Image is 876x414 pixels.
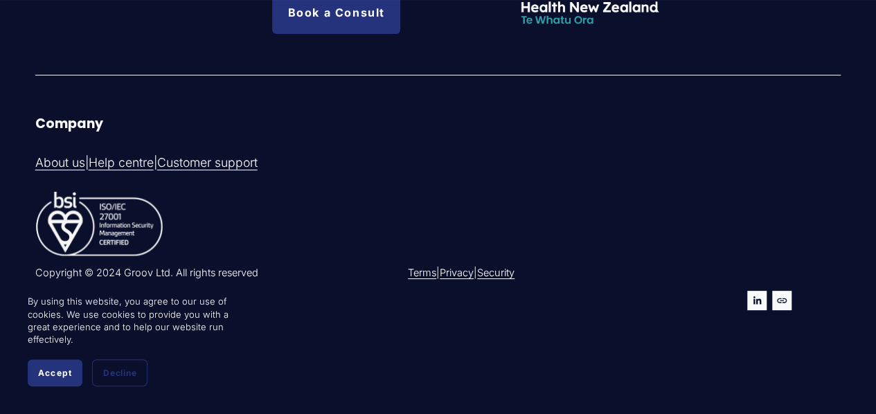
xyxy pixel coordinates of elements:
a: LinkedIn [747,291,767,310]
a: Customer support [157,154,258,172]
strong: Company [35,114,103,133]
button: Decline [92,359,148,386]
a: Privacy [440,266,474,280]
a: Terms [408,266,436,280]
a: Help centre [89,154,154,172]
p: | | [35,154,434,172]
section: Cookie banner [14,281,263,400]
span: Decline [103,368,136,378]
span: Accept [38,368,72,378]
button: Accept [28,359,82,386]
p: By using this website, you agree to our use of cookies. We use cookies to provide you with a grea... [28,295,249,345]
a: Security [477,266,515,280]
p: | | [408,266,672,280]
p: Copyright © 2024 Groov Ltd. All rights reserved [35,266,434,280]
a: URL [772,291,792,310]
a: About us [35,154,85,172]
